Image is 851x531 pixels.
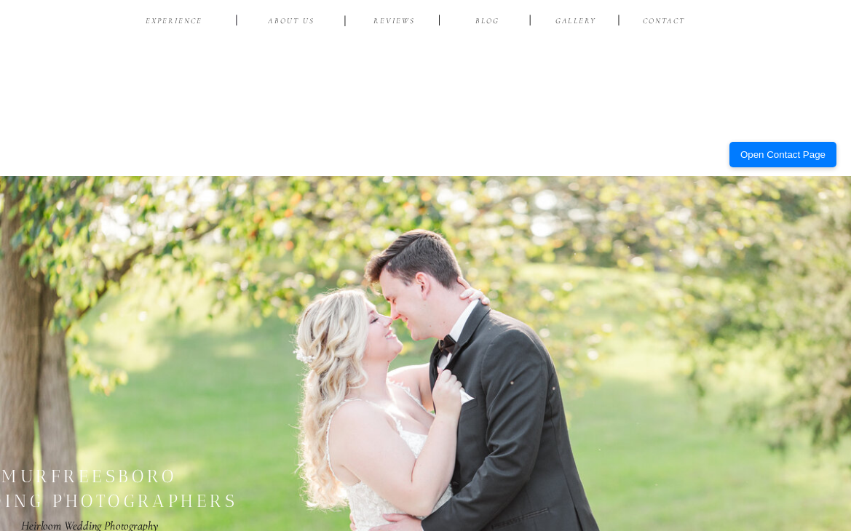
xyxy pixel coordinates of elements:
a: Gallery [552,15,599,29]
a: reviews [360,15,428,29]
a: CONTACT [641,15,688,29]
a: ABOUT US [258,15,325,29]
a: EXPERIENCE [140,15,207,29]
button: Open Contact Page [729,142,836,167]
a: BLOG [464,15,510,29]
